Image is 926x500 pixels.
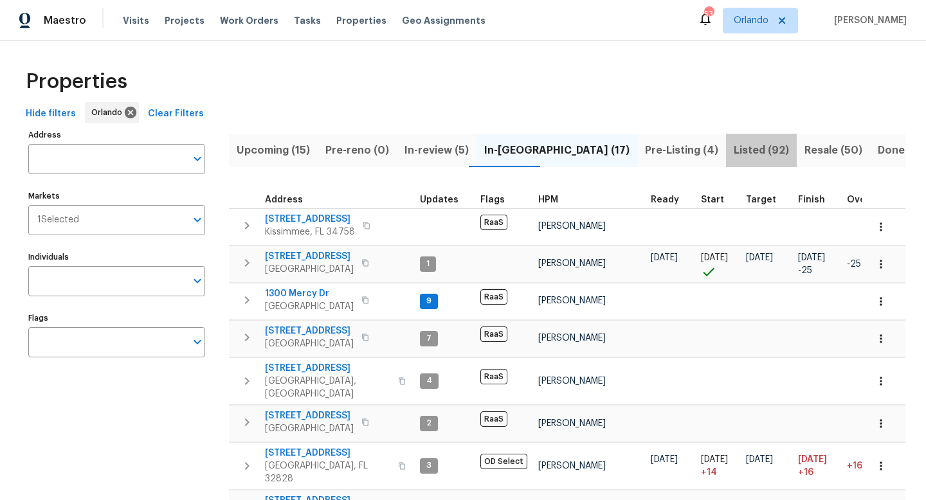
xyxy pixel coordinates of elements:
span: [DATE] [651,253,678,262]
span: [STREET_ADDRESS] [265,250,354,263]
span: Upcoming (15) [237,141,310,159]
td: 25 day(s) earlier than target finish date [842,246,897,282]
td: Scheduled to finish 25 day(s) early [793,246,842,282]
span: Maestro [44,14,86,27]
span: [STREET_ADDRESS] [265,213,355,226]
div: Projected renovation finish date [798,195,837,204]
span: RaaS [480,289,507,305]
label: Flags [28,314,205,322]
span: RaaS [480,369,507,384]
span: +16 [847,461,862,470]
span: [STREET_ADDRESS] [265,409,354,422]
span: [DATE] [746,253,773,262]
span: [GEOGRAPHIC_DATA] [265,263,354,276]
span: [STREET_ADDRESS] [265,362,390,375]
span: [PERSON_NAME] [538,419,606,428]
span: [PERSON_NAME] [538,259,606,268]
span: Overall [847,195,880,204]
span: [DATE] [798,253,825,262]
button: Open [188,272,206,290]
span: [GEOGRAPHIC_DATA] [265,422,354,435]
span: Projects [165,14,204,27]
span: Address [265,195,303,204]
span: Updates [420,195,458,204]
span: 9 [421,296,437,307]
td: Project started 14 days late [696,442,741,489]
button: Clear Filters [143,102,209,126]
span: [PERSON_NAME] [538,461,606,470]
span: 3 [421,460,437,471]
div: Orlando [85,102,139,123]
div: Target renovation project end date [746,195,788,204]
td: Scheduled to finish 16 day(s) late [793,442,842,489]
span: Ready [651,195,679,204]
div: Earliest renovation start date (first business day after COE or Checkout) [651,195,691,204]
td: Project started on time [696,246,741,282]
span: In-review (5) [404,141,469,159]
label: Individuals [28,253,205,261]
span: 1 Selected [37,215,79,226]
span: 1 [421,258,435,269]
span: OD Select [480,454,527,469]
span: [GEOGRAPHIC_DATA], FL 32828 [265,460,390,485]
span: RaaS [480,411,507,427]
span: In-[GEOGRAPHIC_DATA] (17) [484,141,630,159]
span: +16 [798,466,813,479]
span: Properties [336,14,386,27]
span: RaaS [480,326,507,342]
span: Orlando [91,106,127,119]
span: -25 [798,264,812,277]
span: Flags [480,195,505,204]
span: Geo Assignments [402,14,486,27]
span: [GEOGRAPHIC_DATA] [265,337,354,350]
span: 1300 Mercy Dr [265,287,354,300]
span: Visits [123,14,149,27]
span: -25 [847,260,861,269]
span: + 14 [701,466,717,479]
span: 7 [421,333,437,344]
span: [DATE] [701,455,728,464]
span: [DATE] [651,455,678,464]
span: [GEOGRAPHIC_DATA], [GEOGRAPHIC_DATA] [265,375,390,400]
span: [DATE] [798,455,827,464]
span: [STREET_ADDRESS] [265,325,354,337]
span: Pre-Listing (4) [645,141,718,159]
span: Resale (50) [804,141,862,159]
span: Kissimmee, FL 34758 [265,226,355,238]
span: [PERSON_NAME] [538,296,606,305]
span: [PERSON_NAME] [538,222,606,231]
button: Open [188,211,206,229]
span: [PERSON_NAME] [538,334,606,343]
td: 16 day(s) past target finish date [842,442,897,489]
span: Work Orders [220,14,278,27]
span: [STREET_ADDRESS] [265,447,390,460]
span: Clear Filters [148,106,204,122]
span: [DATE] [701,253,728,262]
span: Pre-reno (0) [325,141,389,159]
div: 53 [704,8,713,21]
span: [PERSON_NAME] [829,14,907,27]
span: Hide filters [26,106,76,122]
span: HPM [538,195,558,204]
span: 4 [421,375,437,386]
span: RaaS [480,215,507,230]
button: Hide filters [21,102,81,126]
span: [DATE] [746,455,773,464]
span: Target [746,195,776,204]
span: Tasks [294,16,321,25]
div: Actual renovation start date [701,195,736,204]
label: Markets [28,192,205,200]
button: Open [188,333,206,351]
label: Address [28,131,205,139]
span: [GEOGRAPHIC_DATA] [265,300,354,313]
span: Finish [798,195,825,204]
div: Days past target finish date [847,195,892,204]
span: Orlando [734,14,768,27]
span: 2 [421,418,437,429]
span: Start [701,195,724,204]
span: [PERSON_NAME] [538,377,606,386]
button: Open [188,150,206,168]
span: Listed (92) [734,141,789,159]
span: Properties [26,75,127,88]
